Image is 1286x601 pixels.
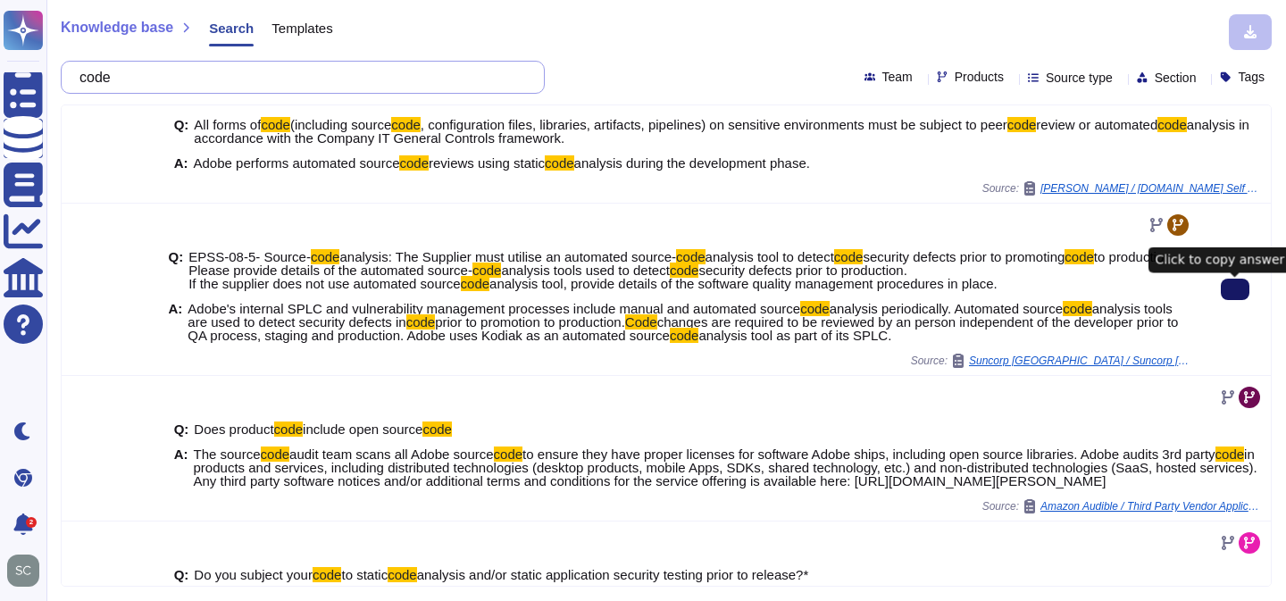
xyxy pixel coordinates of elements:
mark: code [1063,301,1092,316]
mark: code [1065,249,1094,264]
mark: code [313,567,342,582]
span: Knowledge base [61,21,173,35]
span: Suncorp [GEOGRAPHIC_DATA] / Suncorp [GEOGRAPHIC_DATA] Questionnaire [969,355,1192,366]
mark: code [311,249,340,264]
span: , configuration files, libraries, artifacts, pipelines) on sensitive environments must be subject... [421,117,1007,132]
mark: code [670,263,699,278]
span: include open source [303,422,422,437]
span: Search [209,21,254,35]
span: Products [955,71,1004,83]
mark: code [1157,117,1187,132]
mark: code [261,447,290,462]
mark: code [1007,117,1037,132]
span: Source type [1046,71,1113,84]
span: security defects prior to promoting [863,249,1065,264]
mark: code [461,276,490,291]
span: analysis tool, provide details of the software quality management procedures in place. [489,276,998,291]
span: analysis: The Supplier must utilise an automated source- [339,249,676,264]
mark: code [494,447,523,462]
span: Adobe performs automated source [194,155,400,171]
img: user [7,555,39,587]
span: to ensure they have proper licenses for software Adobe ships, including open source libraries. Ad... [522,447,1215,462]
mark: code [545,155,574,171]
span: Does product [194,422,273,437]
mark: code [1215,447,1245,462]
b: Q: [169,250,184,290]
span: Do you subject your [194,567,313,582]
span: review or automated [1036,117,1157,132]
span: security defects prior to production. If the supplier does not use automated source [188,263,907,291]
mark: code [391,117,421,132]
span: prior to promotion to production. [435,314,625,330]
mark: code [388,567,417,582]
b: A: [174,447,188,488]
mark: Code [625,314,657,330]
span: (including source [290,117,391,132]
span: analysis tool as part of its SPLC. [698,328,891,343]
span: to production. Please provide details of the automated source- [188,249,1175,278]
span: analysis in accordance with the Company IT General Controls framework. [194,117,1248,146]
span: Source: [982,499,1264,513]
span: The source [194,447,261,462]
span: reviews using static [429,155,545,171]
span: analysis during the development phase. [574,155,810,171]
span: EPSS-08-5- Source- [188,249,311,264]
mark: code [800,301,830,316]
mark: code [261,117,290,132]
span: Team [882,71,913,83]
mark: code [274,422,304,437]
span: Amazon Audible / Third Party Vendor Application Questionnaire Adobe (3) [1040,501,1264,512]
span: audit team scans all Adobe source [289,447,493,462]
mark: code [670,328,699,343]
span: analysis tool to detect [706,249,834,264]
span: to static [341,567,388,582]
span: Source: [982,181,1264,196]
span: analysis tools are used to detect security defects in [188,301,1172,330]
button: user [4,551,52,590]
input: Search a question or template... [71,62,526,93]
span: Templates [271,21,332,35]
mark: code [676,249,706,264]
span: Tags [1238,71,1265,83]
mark: code [399,155,429,171]
span: Source: [911,354,1192,368]
mark: code [834,249,864,264]
mark: code [406,314,436,330]
b: Q: [174,568,189,581]
span: analysis periodically. Automated source [830,301,1064,316]
mark: code [472,263,502,278]
b: A: [169,302,183,342]
span: analysis and/or static application security testing prior to release?* [417,567,809,582]
div: 2 [26,517,37,528]
b: Q: [174,118,189,145]
span: changes are required to be reviewed by an person independent of the developer prior to QA process... [188,314,1178,343]
span: All forms of [194,117,261,132]
span: Adobe's internal SPLC and vulnerability management processes include manual and automated source [188,301,800,316]
span: analysis tools used to detect [501,263,669,278]
b: A: [174,156,188,170]
span: Section [1155,71,1197,84]
span: in products and services, including distributed technologies (desktop products, mobile Apps, SDKs... [194,447,1257,488]
b: Q: [174,422,189,436]
mark: code [422,422,452,437]
span: [PERSON_NAME] / [DOMAIN_NAME] Self Assessment[59] [1040,183,1264,194]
